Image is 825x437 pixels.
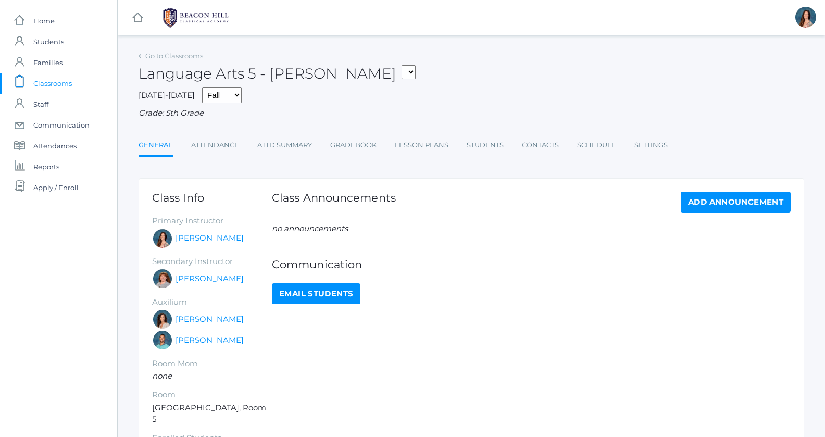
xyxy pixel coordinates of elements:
em: none [152,371,172,381]
span: Attendances [33,135,77,156]
a: Schedule [577,135,616,156]
h1: Class Announcements [272,192,396,210]
a: [PERSON_NAME] [176,232,244,244]
a: [PERSON_NAME] [176,273,244,285]
a: Go to Classrooms [145,52,203,60]
a: Contacts [522,135,559,156]
img: 1_BHCALogos-05.png [157,5,235,31]
a: Email Students [272,283,360,304]
a: Add Announcement [681,192,791,213]
div: Rebecca Salazar [795,7,816,28]
h2: Language Arts 5 - [PERSON_NAME] [139,66,416,82]
div: Rebecca Salazar [152,228,173,249]
h5: Room [152,391,272,399]
a: General [139,135,173,157]
span: Families [33,52,63,73]
h5: Room Mom [152,359,272,368]
span: Apply / Enroll [33,177,79,198]
h5: Auxilium [152,298,272,307]
span: Students [33,31,64,52]
h1: Communication [272,258,791,270]
a: Lesson Plans [395,135,448,156]
span: Home [33,10,55,31]
span: Communication [33,115,90,135]
span: Classrooms [33,73,72,94]
a: Students [467,135,504,156]
a: Attendance [191,135,239,156]
a: Gradebook [330,135,377,156]
div: Westen Taylor [152,330,173,351]
a: [PERSON_NAME] [176,334,244,346]
a: Attd Summary [257,135,312,156]
span: Staff [33,94,48,115]
a: Settings [634,135,668,156]
div: Grade: 5th Grade [139,107,804,119]
em: no announcements [272,223,348,233]
a: [PERSON_NAME] [176,314,244,326]
span: Reports [33,156,59,177]
h1: Class Info [152,192,272,204]
div: Sarah Bence [152,268,173,289]
div: Cari Burke [152,309,173,330]
h5: Primary Instructor [152,217,272,226]
span: [DATE]-[DATE] [139,90,195,100]
h5: Secondary Instructor [152,257,272,266]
